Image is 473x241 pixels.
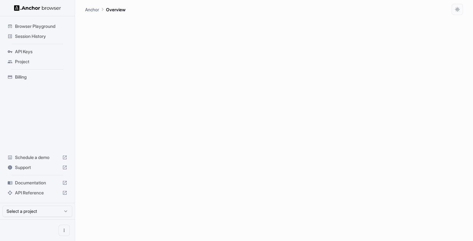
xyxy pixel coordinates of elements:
[5,47,70,57] div: API Keys
[85,6,125,13] nav: breadcrumb
[106,6,125,13] p: Overview
[15,74,67,80] span: Billing
[85,6,99,13] p: Anchor
[15,180,60,186] span: Documentation
[5,21,70,31] div: Browser Playground
[5,178,70,188] div: Documentation
[5,31,70,41] div: Session History
[15,154,60,161] span: Schedule a demo
[14,5,61,11] img: Anchor Logo
[15,33,67,39] span: Session History
[15,190,60,196] span: API Reference
[5,152,70,162] div: Schedule a demo
[15,164,60,171] span: Support
[58,225,70,236] button: Open menu
[15,49,67,55] span: API Keys
[5,188,70,198] div: API Reference
[5,57,70,67] div: Project
[5,72,70,82] div: Billing
[15,23,67,29] span: Browser Playground
[5,162,70,172] div: Support
[15,59,67,65] span: Project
